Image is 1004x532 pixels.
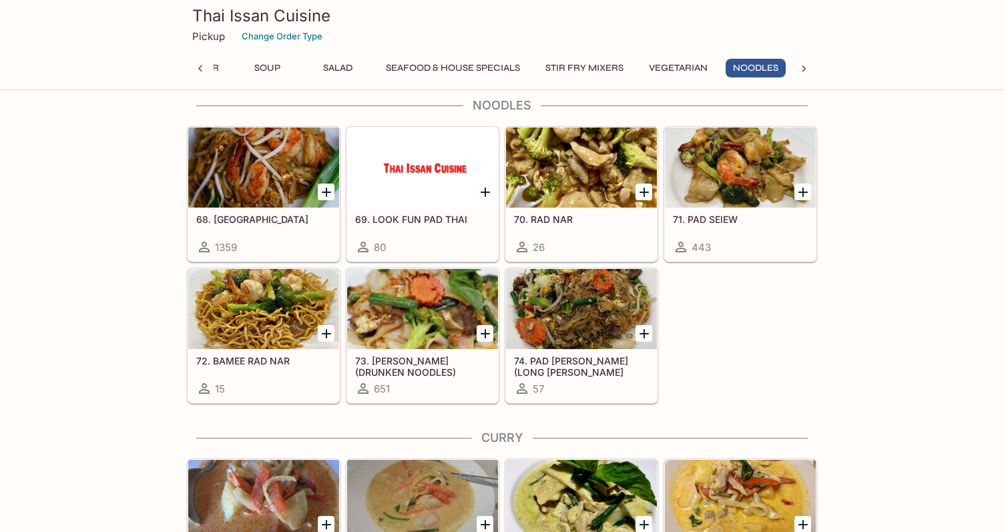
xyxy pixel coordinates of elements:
[533,241,545,254] span: 26
[192,30,225,43] p: Pickup
[215,241,237,254] span: 1359
[188,127,340,262] a: 68. [GEOGRAPHIC_DATA]1359
[192,5,812,26] h3: Thai Issan Cuisine
[188,127,339,208] div: 68. PAD THAI
[477,184,493,200] button: Add 69. LOOK FUN PAD THAI
[188,268,340,403] a: 72. BAMEE RAD NAR15
[308,59,368,77] button: Salad
[379,59,527,77] button: Seafood & House Specials
[346,268,499,403] a: 73. [PERSON_NAME] (DRUNKEN NOODLES)651
[794,184,811,200] button: Add 71. PAD SEIEW
[187,98,817,113] h4: Noodles
[215,382,225,395] span: 15
[533,382,544,395] span: 57
[505,127,658,262] a: 70. RAD NAR26
[665,127,816,208] div: 71. PAD SEIEW
[188,269,339,349] div: 72. BAMEE RAD NAR
[514,355,649,377] h5: 74. PAD [PERSON_NAME] (LONG [PERSON_NAME] NOODLE)
[642,59,715,77] button: Vegetarian
[514,214,649,225] h5: 70. RAD NAR
[538,59,631,77] button: Stir Fry Mixers
[664,127,816,262] a: 71. PAD SEIEW443
[187,431,817,445] h4: Curry
[374,382,390,395] span: 651
[318,325,334,342] button: Add 72. BAMEE RAD NAR
[374,241,386,254] span: 80
[636,325,652,342] button: Add 74. PAD WOON SEN (LONG RICE NOODLE)
[236,26,328,47] button: Change Order Type
[692,241,711,254] span: 443
[673,214,808,225] h5: 71. PAD SEIEW
[237,59,297,77] button: Soup
[347,269,498,349] div: 73. KEE MAO (DRUNKEN NOODLES)
[355,214,490,225] h5: 69. LOOK FUN PAD THAI
[477,325,493,342] button: Add 73. KEE MAO (DRUNKEN NOODLES)
[505,268,658,403] a: 74. PAD [PERSON_NAME] (LONG [PERSON_NAME] NOODLE)57
[355,355,490,377] h5: 73. [PERSON_NAME] (DRUNKEN NOODLES)
[346,127,499,262] a: 69. LOOK FUN PAD THAI80
[196,355,331,366] h5: 72. BAMEE RAD NAR
[318,184,334,200] button: Add 68. PAD THAI
[506,127,657,208] div: 70. RAD NAR
[347,127,498,208] div: 69. LOOK FUN PAD THAI
[636,184,652,200] button: Add 70. RAD NAR
[196,214,331,225] h5: 68. [GEOGRAPHIC_DATA]
[726,59,786,77] button: Noodles
[506,269,657,349] div: 74. PAD WOON SEN (LONG RICE NOODLE)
